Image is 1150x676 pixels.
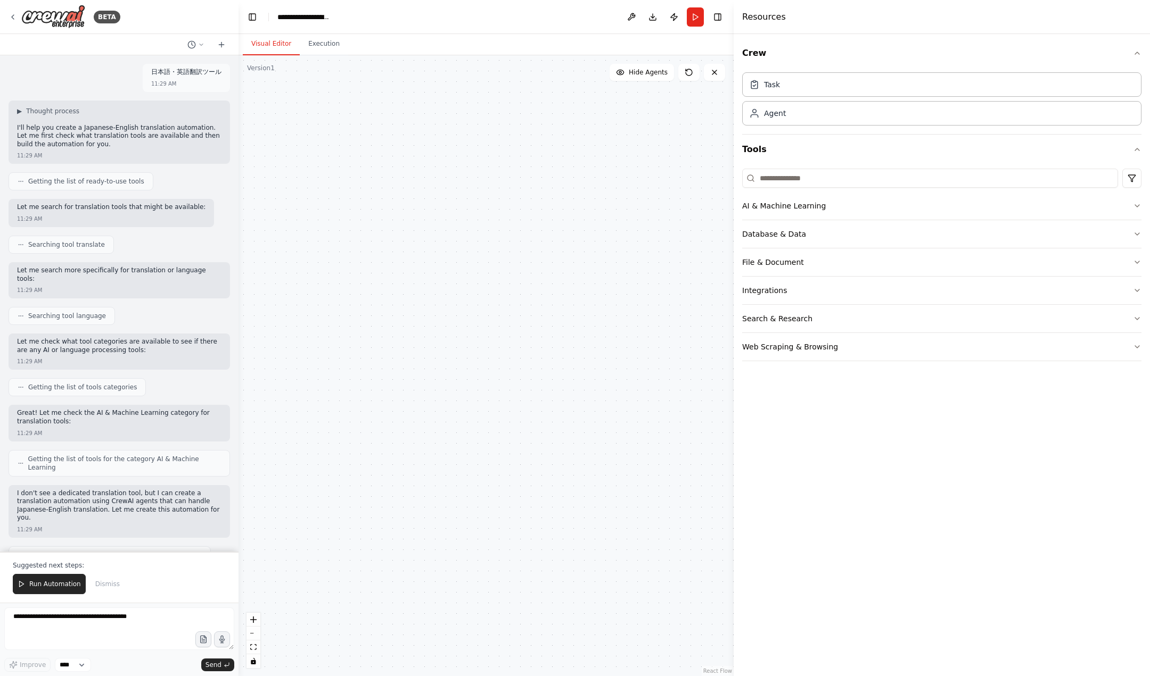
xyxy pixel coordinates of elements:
[21,5,85,29] img: Logo
[4,658,51,672] button: Improve
[17,107,22,115] span: ▶
[151,68,221,77] p: 日本語・英語翻訳ツール
[742,220,1141,248] button: Database & Data
[28,551,202,560] span: Creating Japanese-English Translation Specialist agent
[742,68,1141,134] div: Crew
[17,429,42,437] div: 11:29 AM
[245,10,260,24] button: Hide left sidebar
[247,627,260,640] button: zoom out
[742,285,787,296] div: Integrations
[20,661,46,669] span: Improve
[95,580,120,588] span: Dismiss
[764,79,780,90] div: Task
[247,654,260,668] button: toggle interactivity
[17,357,42,365] div: 11:29 AM
[17,203,206,212] p: Let me search for translation tools that might be available:
[610,64,674,81] button: Hide Agents
[28,240,105,249] span: Searching tool translate
[28,455,221,472] span: Getting the list of tools for the category AI & Machine Learning
[206,661,221,669] span: Send
[28,383,137,391] span: Getting the list of tools categories
[28,177,144,186] span: Getting the list of ready-to-use tools
[183,38,209,51] button: Switch to previous chat
[17,409,221,425] p: Great! Let me check the AI & Machine Learning category for translation tools:
[13,561,226,570] p: Suggested next steps:
[17,152,42,160] div: 11:29 AM
[151,80,176,88] div: 11:29 AM
[247,613,260,627] button: zoom in
[247,640,260,654] button: fit view
[247,613,260,668] div: React Flow controls
[17,338,221,354] p: Let me check what tool categories are available to see if there are any AI or language processing...
[742,201,826,211] div: AI & Machine Learning
[742,257,804,268] div: File & Document
[629,68,668,77] span: Hide Agents
[17,489,221,522] p: I don't see a dedicated translation tool, but I can create a translation automation using CrewAI ...
[17,286,42,294] div: 11:29 AM
[213,38,230,51] button: Start a new chat
[277,12,330,22] nav: breadcrumb
[195,631,211,647] button: Upload files
[742,192,1141,220] button: AI & Machine Learning
[703,668,732,674] a: React Flow attribution
[742,11,786,23] h4: Resources
[243,33,300,55] button: Visual Editor
[94,11,120,23] div: BETA
[17,215,42,223] div: 11:29 AM
[17,107,79,115] button: ▶Thought process
[247,64,275,72] div: Version 1
[28,312,106,320] span: Searching tool language
[742,135,1141,164] button: Tools
[742,229,806,239] div: Database & Data
[742,248,1141,276] button: File & Document
[17,124,221,149] p: I'll help you create a Japanese-English translation automation. Let me first check what translati...
[17,266,221,283] p: Let me search more specifically for translation or language tools:
[710,10,725,24] button: Hide right sidebar
[742,333,1141,361] button: Web Scraping & Browsing
[764,108,786,119] div: Agent
[214,631,230,647] button: Click to speak your automation idea
[742,38,1141,68] button: Crew
[201,658,234,671] button: Send
[17,525,42,533] div: 11:29 AM
[742,164,1141,370] div: Tools
[90,574,125,594] button: Dismiss
[13,574,86,594] button: Run Automation
[742,277,1141,304] button: Integrations
[29,580,81,588] span: Run Automation
[300,33,348,55] button: Execution
[742,313,812,324] div: Search & Research
[742,305,1141,332] button: Search & Research
[26,107,79,115] span: Thought process
[742,341,838,352] div: Web Scraping & Browsing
